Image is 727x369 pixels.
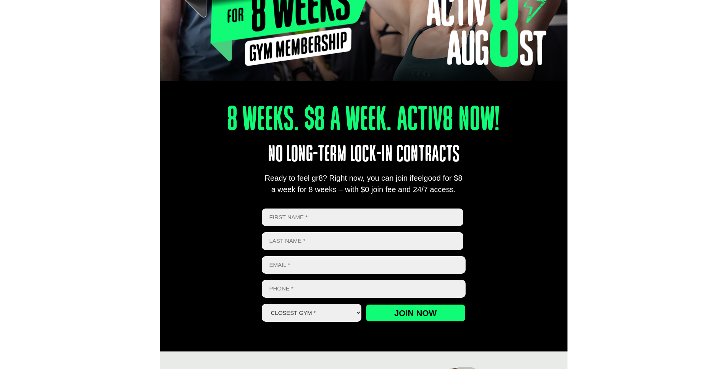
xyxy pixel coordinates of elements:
input: Last name * [262,232,464,250]
p: No long-term lock-in contracts [180,138,547,172]
h1: 8 Weeks. $8 A Week. Activ8 Now! [200,104,526,138]
input: Email * [262,256,466,274]
div: Ready to feel gr8? Right now, you can join ifeelgood for $8 a week for 8 weeks – with $0 join fee... [262,172,466,195]
input: Phone * [262,280,466,298]
input: Join now [366,304,466,322]
input: First name * [262,209,464,226]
